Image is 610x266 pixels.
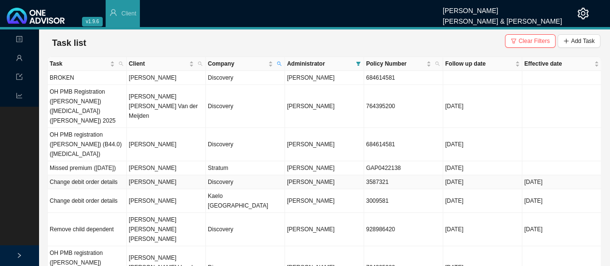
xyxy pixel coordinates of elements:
[287,197,335,204] span: [PERSON_NAME]
[52,38,86,48] span: Task list
[127,213,206,246] td: [PERSON_NAME] [PERSON_NAME] [PERSON_NAME]
[16,88,23,105] span: line-chart
[287,165,335,171] span: [PERSON_NAME]
[354,57,363,70] span: filter
[435,61,440,66] span: search
[571,36,595,46] span: Add Task
[364,85,443,128] td: 764395200
[524,59,592,69] span: Effective date
[206,175,285,189] td: Discovery
[522,213,601,246] td: [DATE]
[287,103,335,110] span: [PERSON_NAME]
[287,179,335,185] span: [PERSON_NAME]
[443,2,562,13] div: [PERSON_NAME]
[522,57,601,71] th: Effective date
[356,61,361,66] span: filter
[16,32,23,49] span: profile
[16,70,23,86] span: import
[48,57,127,71] th: Task
[445,59,513,69] span: Follow up date
[82,17,103,27] span: v1.9.6
[433,57,442,70] span: search
[277,61,282,66] span: search
[127,189,206,213] td: [PERSON_NAME]
[48,128,127,161] td: OH PMB registration ([PERSON_NAME]) (B44.0) ([MEDICAL_DATA])
[443,128,522,161] td: [DATE]
[119,61,123,66] span: search
[206,213,285,246] td: Discovery
[16,51,23,68] span: user
[48,175,127,189] td: Change debit order details
[48,161,127,175] td: Missed premium ([DATE])
[443,189,522,213] td: [DATE]
[16,252,22,258] span: right
[364,189,443,213] td: 3009581
[522,175,601,189] td: [DATE]
[443,57,522,71] th: Follow up date
[366,59,424,69] span: Policy Number
[109,9,117,16] span: user
[206,85,285,128] td: Discovery
[48,71,127,85] td: BROKEN
[364,213,443,246] td: 928986420
[287,74,335,81] span: [PERSON_NAME]
[364,128,443,161] td: 684614581
[50,59,108,69] span: Task
[127,175,206,189] td: [PERSON_NAME]
[122,10,136,17] span: Client
[287,59,352,69] span: Administrator
[196,57,204,70] span: search
[127,57,206,71] th: Client
[287,226,335,233] span: [PERSON_NAME]
[577,8,589,19] span: setting
[511,38,516,44] span: filter
[127,71,206,85] td: [PERSON_NAME]
[206,161,285,175] td: Stratum
[364,57,443,71] th: Policy Number
[557,34,600,48] button: Add Task
[117,57,125,70] span: search
[287,141,335,148] span: [PERSON_NAME]
[127,161,206,175] td: [PERSON_NAME]
[443,13,562,24] div: [PERSON_NAME] & [PERSON_NAME]
[443,85,522,128] td: [DATE]
[206,57,285,71] th: Company
[206,71,285,85] td: Discovery
[127,128,206,161] td: [PERSON_NAME]
[206,189,285,213] td: Kaelo [GEOGRAPHIC_DATA]
[48,213,127,246] td: Remove child dependent
[127,85,206,128] td: [PERSON_NAME] [PERSON_NAME] Van der Meijden
[522,189,601,213] td: [DATE]
[206,128,285,161] td: Discovery
[48,85,127,128] td: OH PMB Registration ([PERSON_NAME]) ([MEDICAL_DATA]) ([PERSON_NAME]) 2025
[443,175,522,189] td: [DATE]
[364,175,443,189] td: 3587321
[364,71,443,85] td: 684614581
[518,36,550,46] span: Clear Filters
[563,38,569,44] span: plus
[443,161,522,175] td: [DATE]
[129,59,187,69] span: Client
[198,61,203,66] span: search
[208,59,266,69] span: Company
[48,189,127,213] td: Change debit order details
[7,8,65,24] img: 2df55531c6924b55f21c4cf5d4484680-logo-light.svg
[443,213,522,246] td: [DATE]
[364,161,443,175] td: GAP0422138
[275,57,284,70] span: search
[505,34,556,48] button: Clear Filters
